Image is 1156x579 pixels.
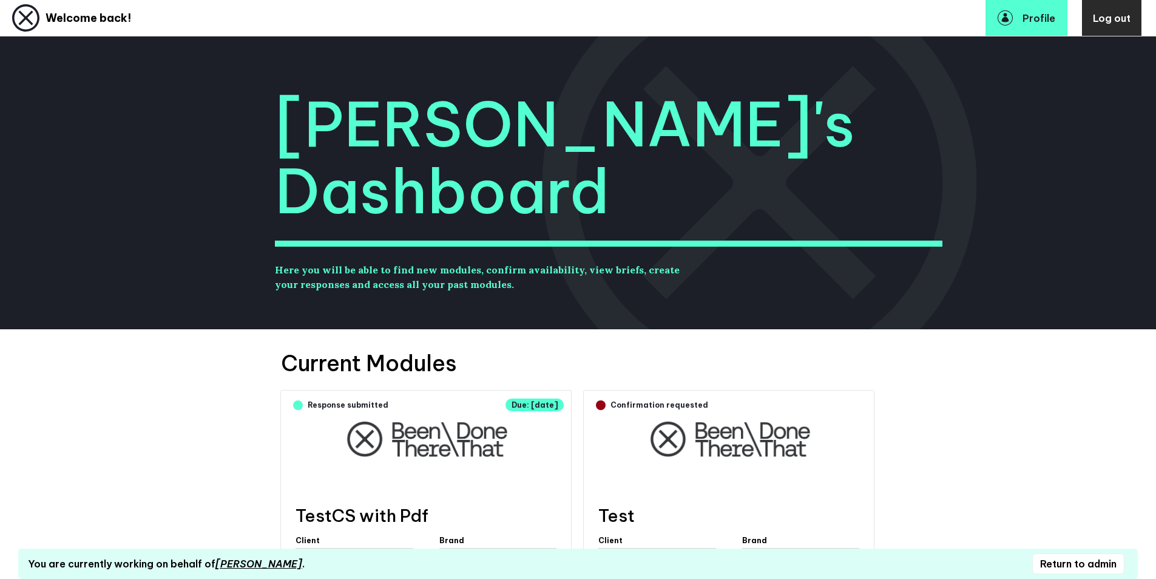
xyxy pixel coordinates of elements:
[215,558,302,570] em: [PERSON_NAME]
[439,536,557,549] div: Brand
[275,349,882,390] h4: Current Modules
[1032,553,1124,574] button: Return to admin
[742,536,860,549] div: Brand
[505,399,564,411] span: due: 29/10/2025
[275,262,688,292] div: Here you will be able to find new modules, confirm availability, view briefs, create your respons...
[296,505,556,526] h3: TestCS with Pdf
[296,536,413,549] div: Client
[598,505,859,526] h3: Test
[275,91,882,247] div: [PERSON_NAME]'s Dashboard
[1022,12,1055,24] span: Profile
[1093,12,1131,24] span: Log out
[598,536,716,549] div: Client
[288,399,394,411] span: Response submitted
[591,399,714,411] span: Confirmation requested
[28,558,305,570] div: You are currently working on behalf of .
